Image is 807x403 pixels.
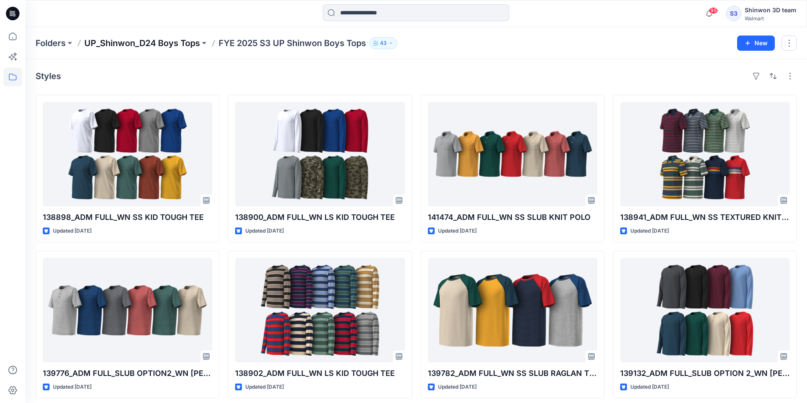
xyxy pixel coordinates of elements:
div: Shinwon 3D team [745,5,796,15]
p: Updated [DATE] [53,227,92,236]
a: 139132_ADM FULL_SLUB OPTION 2_WN LS HENLEY TABLE TEE [620,258,790,362]
div: Walmart [745,15,796,22]
a: Folders [36,37,66,49]
a: 138941_ADM FULL_WN SS TEXTURED KNIT POLO [620,102,790,206]
p: 138898_ADM FULL_WN SS KID TOUGH TEE [43,211,212,223]
p: FYE 2025 S3 UP Shinwon Boys Tops [219,37,366,49]
a: 141474_ADM FULL_WN SS SLUB KNIT POLO [428,102,597,206]
p: Updated [DATE] [245,227,284,236]
span: 95 [709,7,718,14]
p: Updated [DATE] [438,383,477,392]
a: 139782_ADM FULL_WN SS SLUB RAGLAN TEE [428,258,597,362]
h4: Styles [36,71,61,81]
a: UP_Shinwon_D24 Boys Tops [84,37,200,49]
p: Updated [DATE] [53,383,92,392]
button: 43 [369,37,397,49]
p: Updated [DATE] [438,227,477,236]
p: 139132_ADM FULL_SLUB OPTION 2_WN [PERSON_NAME] TABLE TEE [620,367,790,379]
div: S3 [726,6,741,21]
a: 138902_ADM FULL_WN LS KID TOUGH TEE [235,258,405,362]
p: 43 [380,38,387,48]
a: 139776_ADM FULL_SLUB OPTION2_WN SS HENLEY TEE [43,258,212,362]
p: 138902_ADM FULL_WN LS KID TOUGH TEE [235,367,405,379]
p: 141474_ADM FULL_WN SS SLUB KNIT POLO [428,211,597,223]
button: New [737,36,775,51]
p: 138941_ADM FULL_WN SS TEXTURED KNIT POLO [620,211,790,223]
p: Updated [DATE] [630,227,669,236]
p: Updated [DATE] [630,383,669,392]
a: 138898_ADM FULL_WN SS KID TOUGH TEE [43,102,212,206]
a: 138900_ADM FULL_WN LS KID TOUGH TEE [235,102,405,206]
p: Updated [DATE] [245,383,284,392]
p: 138900_ADM FULL_WN LS KID TOUGH TEE [235,211,405,223]
p: 139776_ADM FULL_SLUB OPTION2_WN [PERSON_NAME] TEE [43,367,212,379]
p: 139782_ADM FULL_WN SS SLUB RAGLAN TEE [428,367,597,379]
